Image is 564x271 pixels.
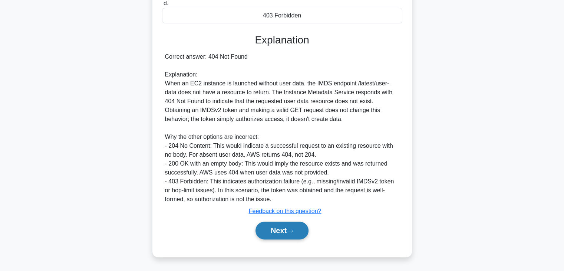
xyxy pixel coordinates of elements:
[255,222,309,239] button: Next
[249,208,321,214] a: Feedback on this question?
[166,34,398,46] h3: Explanation
[162,8,402,23] div: 403 Forbidden
[165,52,399,204] div: Correct answer: 404 Not Found Explanation: When an EC2 instance is launched without user data, th...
